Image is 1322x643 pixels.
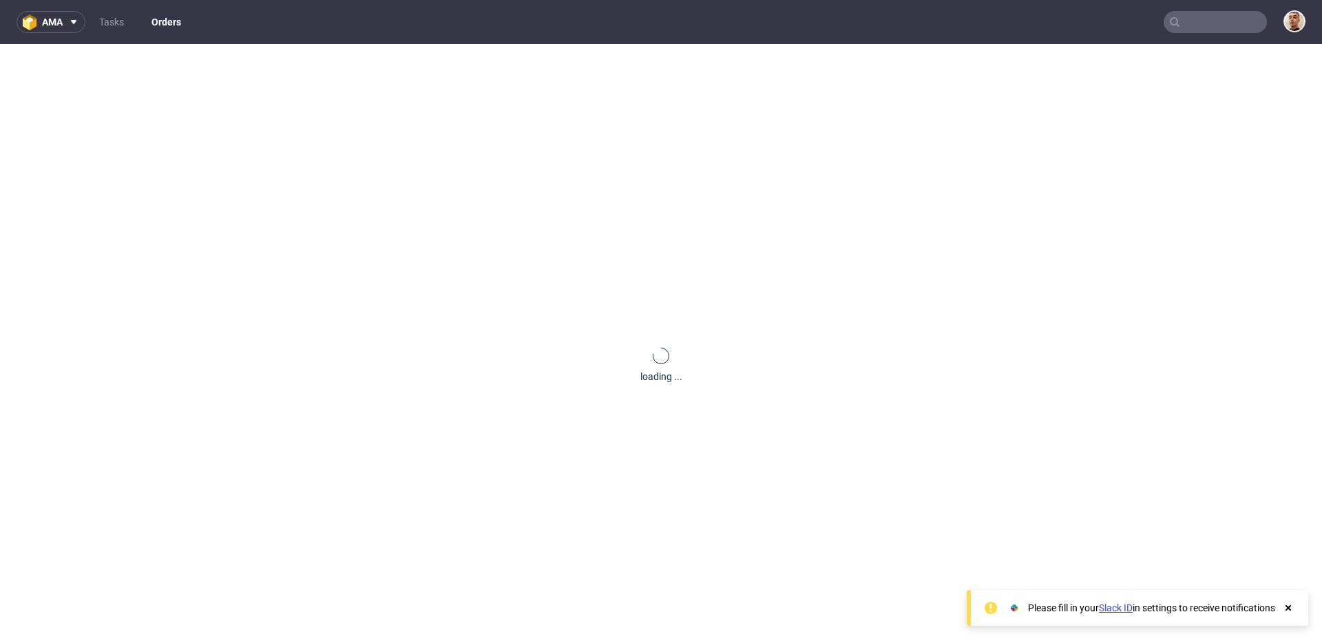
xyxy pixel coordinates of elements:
div: Please fill in your in settings to receive notifications [1028,601,1275,615]
a: Tasks [91,11,132,33]
button: ama [17,11,85,33]
img: Bartłomiej Leśniczuk [1285,12,1304,31]
img: Slack [1007,601,1021,615]
span: ama [42,17,63,27]
div: loading ... [640,370,682,383]
a: Slack ID [1099,602,1133,613]
img: logo [23,14,42,30]
a: Orders [143,11,189,33]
